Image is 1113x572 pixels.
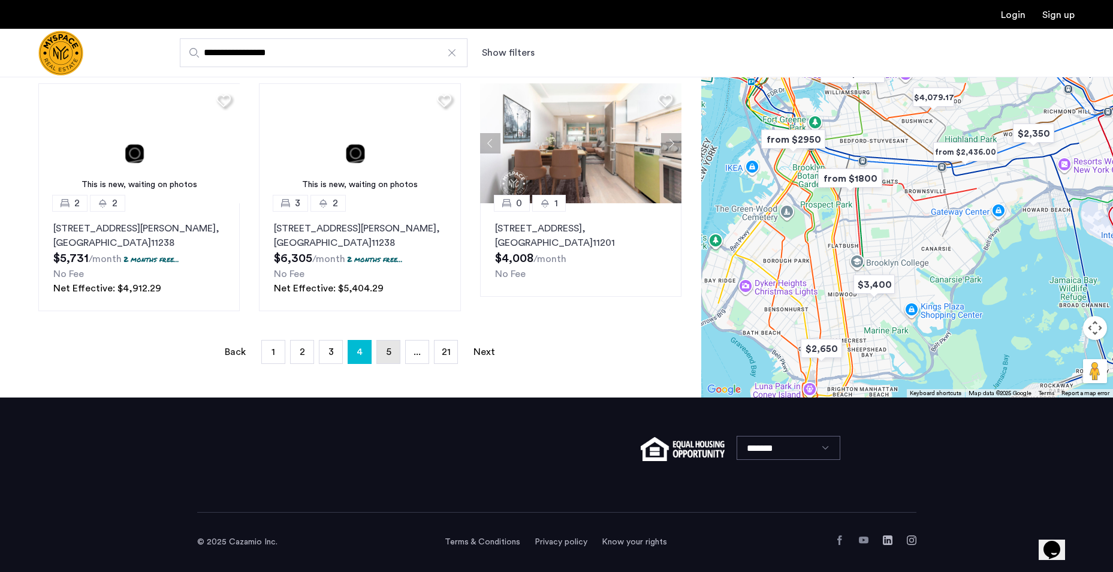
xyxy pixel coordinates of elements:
input: Apartment Search [180,38,467,67]
a: Terms (opens in new tab) [1039,389,1054,398]
span: $5,731 [53,252,89,264]
a: Know your rights [602,536,667,548]
span: 1 [554,196,558,210]
img: equal-housing.png [641,437,724,461]
button: Drag Pegman onto the map to open Street View [1083,359,1107,383]
a: 32[STREET_ADDRESS][PERSON_NAME], [GEOGRAPHIC_DATA]112382 months free...No FeeNet Effective: $5,40... [259,203,460,311]
span: Net Effective: $4,912.29 [53,284,161,293]
div: $4,079.17 [908,84,959,111]
span: $4,008 [495,252,533,264]
span: 5 [386,347,391,357]
div: This is new, waiting on photos [44,179,234,191]
span: 3 [295,196,300,210]
sub: /month [533,254,566,264]
span: 3 [328,347,334,357]
span: © 2025 Cazamio Inc. [197,538,278,546]
span: 2 [300,347,305,357]
select: Language select [737,436,840,460]
a: 22[STREET_ADDRESS][PERSON_NAME], [GEOGRAPHIC_DATA]112382 months free...No FeeNet Effective: $4,91... [38,203,240,311]
p: 2 months free... [123,254,179,264]
img: 3.gif [259,83,461,203]
a: YouTube [859,535,868,545]
span: Map data ©2025 Google [969,390,1031,396]
a: Terms and conditions [445,536,520,548]
a: This is new, waiting on photos [259,83,461,203]
a: Facebook [835,535,844,545]
img: Google [704,382,744,398]
sub: /month [312,254,345,264]
div: $3,400 [849,271,900,298]
img: 8515455b-be52-4141-8a40-4c35d33cf98b_638818012150916166.jpeg [480,83,682,203]
a: Next [472,341,496,363]
button: Map camera controls [1083,316,1107,340]
a: Back [223,341,247,363]
a: Registration [1042,10,1075,20]
button: Show or hide filters [482,46,535,60]
img: logo [38,31,83,76]
span: 2 [74,196,80,210]
span: No Fee [495,269,526,279]
div: This is new, waiting on photos [265,179,455,191]
a: 01[STREET_ADDRESS], [GEOGRAPHIC_DATA]11201No Fee [480,203,681,297]
span: 4 [357,342,363,362]
span: No Fee [274,269,304,279]
sub: /month [89,254,122,264]
div: $2,350 [1008,120,1059,147]
span: 2 [112,196,117,210]
span: ... [414,347,421,357]
a: This is new, waiting on photos [38,83,240,203]
a: Privacy policy [535,536,587,548]
span: Net Effective: $5,404.29 [274,284,384,293]
a: LinkedIn [883,535,892,545]
button: Keyboard shortcuts [910,389,961,398]
a: Open this area in Google Maps (opens a new window) [704,382,744,398]
a: Cazamio Logo [38,31,83,76]
div: $2,650 [796,335,847,362]
a: Report a map error [1061,389,1109,398]
a: Login [1001,10,1025,20]
span: 0 [516,196,522,210]
nav: Pagination [38,340,681,364]
span: 2 [333,196,338,210]
button: Previous apartment [480,133,500,153]
p: 2 months free... [347,254,403,264]
iframe: chat widget [1039,524,1077,560]
span: $6,305 [274,252,312,264]
img: 3.gif [38,83,240,203]
button: Next apartment [661,133,681,153]
p: [STREET_ADDRESS] 11201 [495,221,666,250]
p: [STREET_ADDRESS][PERSON_NAME] 11238 [53,221,225,250]
div: from $2950 [756,126,830,153]
span: 1 [272,347,275,357]
span: 21 [442,347,451,357]
span: No Fee [53,269,84,279]
div: from $1800 [813,165,887,192]
p: [STREET_ADDRESS][PERSON_NAME] 11238 [274,221,445,250]
a: Instagram [907,535,916,545]
div: from $2,436.00 [928,139,1002,165]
